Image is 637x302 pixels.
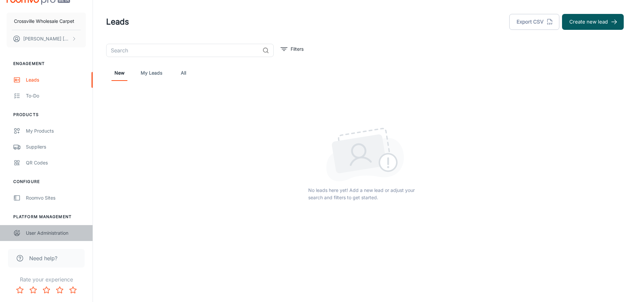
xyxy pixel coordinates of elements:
[40,283,53,297] button: Rate 3 star
[66,283,80,297] button: Rate 5 star
[106,16,129,28] h1: Leads
[291,45,304,53] p: Filters
[326,128,404,181] img: lead_empty_state.png
[7,13,86,30] button: Crossville Wholesale Carpet
[29,254,57,262] span: Need help?
[308,187,422,201] p: No leads here yet! Add a new lead or adjust your search and filters to get started.
[176,65,191,81] a: All
[26,92,86,99] div: To-do
[26,159,86,166] div: QR Codes
[509,14,559,30] button: Export CSV
[14,18,74,25] p: Crossville Wholesale Carpet
[5,275,87,283] p: Rate your experience
[26,143,86,151] div: Suppliers
[13,283,27,297] button: Rate 1 star
[23,35,70,42] p: [PERSON_NAME] [PERSON_NAME]
[562,14,624,30] button: Create new lead
[26,194,86,202] div: Roomvo Sites
[27,283,40,297] button: Rate 2 star
[26,127,86,135] div: My Products
[7,30,86,47] button: [PERSON_NAME] [PERSON_NAME]
[141,65,162,81] a: My Leads
[106,44,260,57] input: Search
[279,44,305,54] button: filter
[26,76,86,84] div: Leads
[53,283,66,297] button: Rate 4 star
[111,65,127,81] a: New
[26,229,86,237] div: User Administration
